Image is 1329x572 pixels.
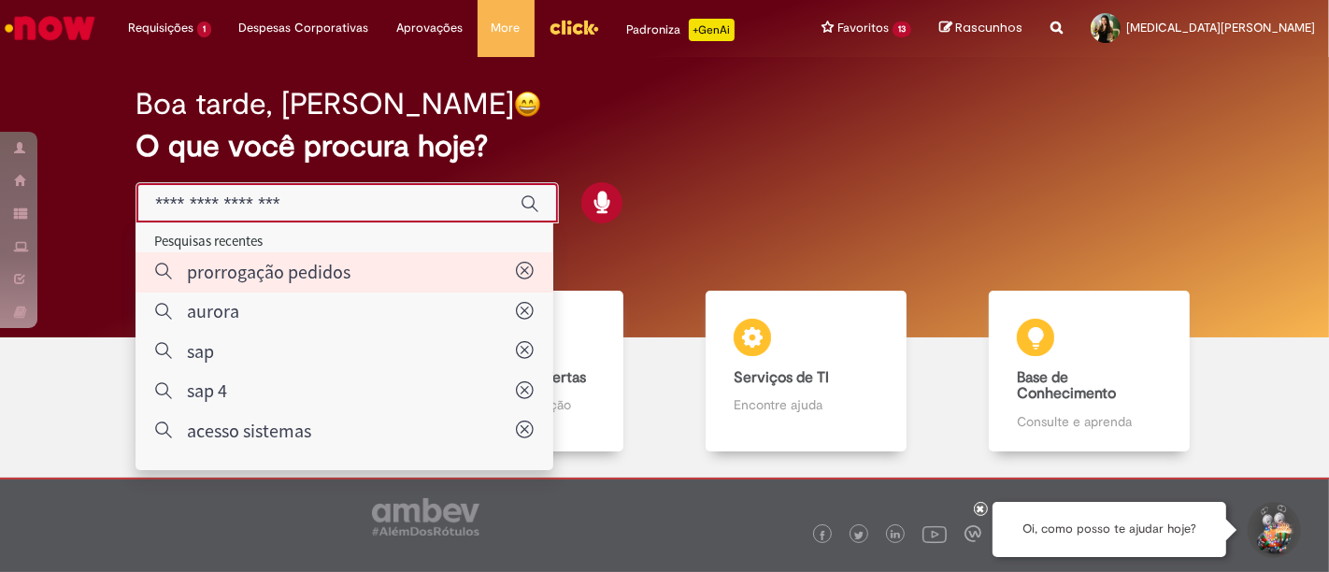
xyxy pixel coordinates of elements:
[664,291,948,452] a: Serviços de TI Encontre ajuda
[837,19,889,37] span: Favoritos
[1017,368,1116,404] b: Base de Conhecimento
[854,531,864,540] img: logo_footer_twitter.png
[197,21,211,37] span: 1
[514,91,541,118] img: happy-face.png
[893,21,911,37] span: 13
[136,130,1193,163] h2: O que você procura hoje?
[2,9,98,47] img: ServiceNow
[948,291,1231,452] a: Base de Conhecimento Consulte e aprenda
[965,525,981,542] img: logo_footer_workplace.png
[939,20,1022,37] a: Rascunhos
[734,395,878,414] p: Encontre ajuda
[689,19,735,41] p: +GenAi
[136,88,514,121] h2: Boa tarde, [PERSON_NAME]
[397,19,464,37] span: Aprovações
[372,498,479,536] img: logo_footer_ambev_rotulo_gray.png
[239,19,369,37] span: Despesas Corporativas
[818,531,827,540] img: logo_footer_facebook.png
[955,19,1022,36] span: Rascunhos
[993,502,1226,557] div: Oi, como posso te ajudar hoje?
[1017,412,1161,431] p: Consulte e aprenda
[492,19,521,37] span: More
[922,522,947,546] img: logo_footer_youtube.png
[627,19,735,41] div: Padroniza
[1245,502,1301,558] button: Iniciar Conversa de Suporte
[128,19,193,37] span: Requisições
[98,291,381,452] a: Tirar dúvidas Tirar dúvidas com Lupi Assist e Gen Ai
[891,530,900,541] img: logo_footer_linkedin.png
[734,368,829,387] b: Serviços de TI
[1126,20,1315,36] span: [MEDICAL_DATA][PERSON_NAME]
[549,13,599,41] img: click_logo_yellow_360x200.png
